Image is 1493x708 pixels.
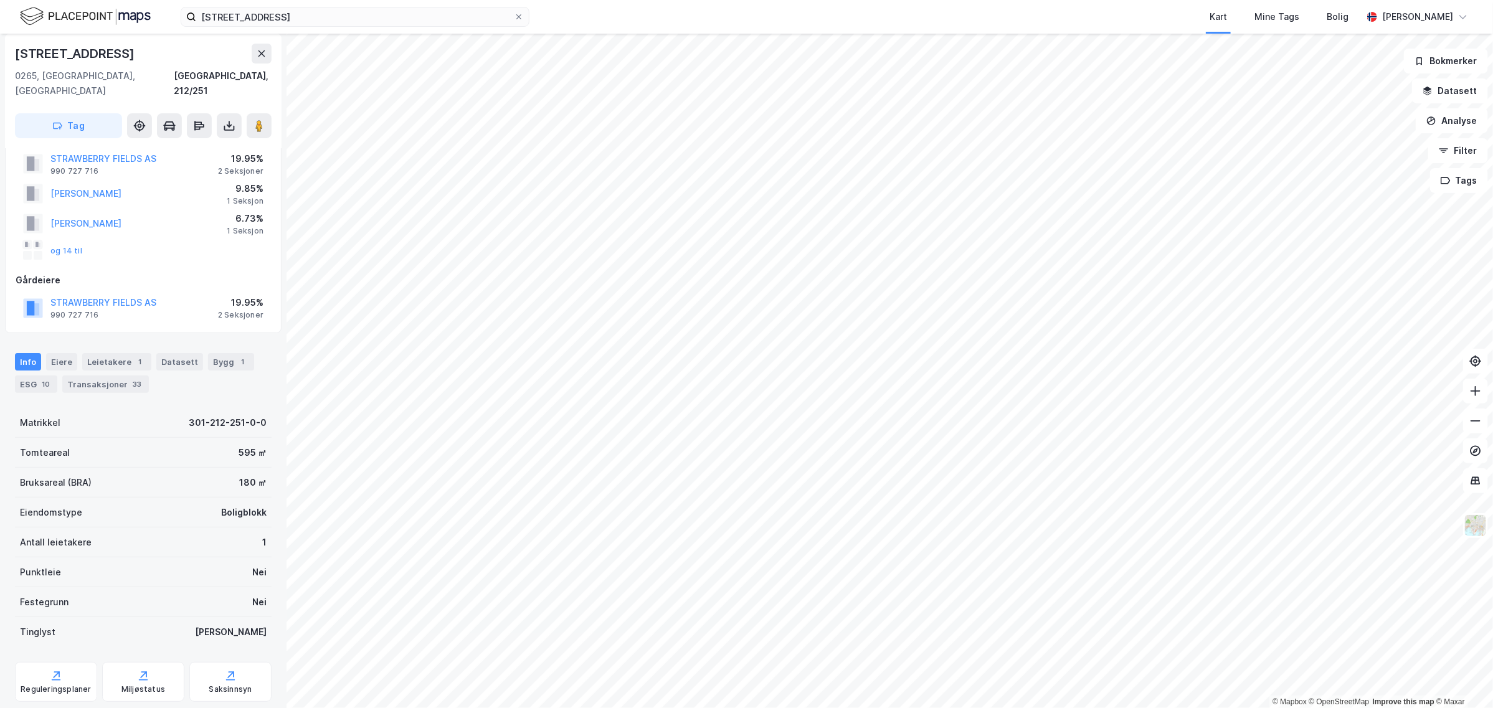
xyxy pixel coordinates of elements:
div: 301-212-251-0-0 [189,415,267,430]
div: [PERSON_NAME] [195,625,267,640]
a: OpenStreetMap [1309,697,1370,706]
div: Info [15,353,41,371]
div: 19.95% [218,295,263,310]
div: Bygg [208,353,254,371]
div: 2 Seksjoner [218,310,263,320]
div: Matrikkel [20,415,60,430]
div: Leietakere [82,353,151,371]
div: 180 ㎡ [239,475,267,490]
div: 595 ㎡ [239,445,267,460]
div: 990 727 716 [50,310,98,320]
button: Analyse [1416,108,1488,133]
div: Tinglyst [20,625,55,640]
div: 1 [134,356,146,368]
button: Tag [15,113,122,138]
div: Eiendomstype [20,505,82,520]
img: logo.f888ab2527a4732fd821a326f86c7f29.svg [20,6,151,27]
input: Søk på adresse, matrikkel, gårdeiere, leietakere eller personer [196,7,514,26]
a: Mapbox [1273,697,1307,706]
div: Nei [252,565,267,580]
div: 1 [262,535,267,550]
div: [STREET_ADDRESS] [15,44,137,64]
button: Bokmerker [1404,49,1488,73]
div: 6.73% [227,211,263,226]
button: Datasett [1412,78,1488,103]
div: Tomteareal [20,445,70,460]
div: 33 [130,378,144,390]
div: Nei [252,595,267,610]
div: 19.95% [218,151,263,166]
button: Filter [1428,138,1488,163]
div: ESG [15,375,57,393]
div: Mine Tags [1254,9,1299,24]
div: 1 [237,356,249,368]
div: Punktleie [20,565,61,580]
div: Festegrunn [20,595,69,610]
div: 990 727 716 [50,166,98,176]
div: 1 Seksjon [227,196,263,206]
iframe: Chat Widget [1431,648,1493,708]
div: Kart [1210,9,1227,24]
div: 2 Seksjoner [218,166,263,176]
div: 9.85% [227,181,263,196]
div: Gårdeiere [16,273,271,288]
div: Boligblokk [221,505,267,520]
div: Datasett [156,353,203,371]
a: Improve this map [1373,697,1434,706]
div: Transaksjoner [62,375,149,393]
button: Tags [1430,168,1488,193]
div: 1 Seksjon [227,226,263,236]
div: Miljøstatus [121,684,165,694]
div: [PERSON_NAME] [1382,9,1453,24]
div: Bolig [1327,9,1348,24]
div: Saksinnsyn [209,684,252,694]
div: Bruksareal (BRA) [20,475,92,490]
div: [GEOGRAPHIC_DATA], 212/251 [174,68,272,98]
div: 0265, [GEOGRAPHIC_DATA], [GEOGRAPHIC_DATA] [15,68,174,98]
div: Reguleringsplaner [21,684,91,694]
div: Eiere [46,353,77,371]
img: Z [1464,514,1487,537]
div: 10 [39,378,52,390]
div: Antall leietakere [20,535,92,550]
